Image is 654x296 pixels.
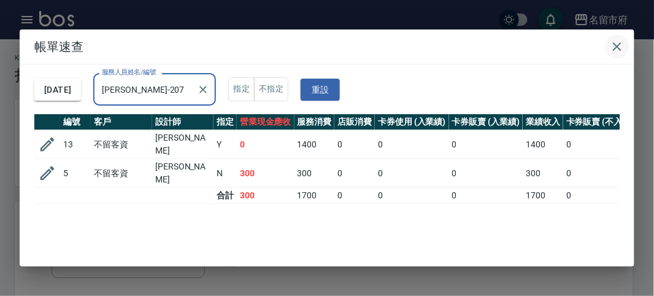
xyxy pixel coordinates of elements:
th: 服務消費 [294,114,335,130]
td: 0 [375,159,449,188]
td: 1400 [294,130,335,159]
th: 客戶 [91,114,152,130]
td: 13 [60,130,91,159]
th: 卡券販賣 (不入業績) [563,114,645,130]
th: 營業現金應收 [237,114,294,130]
th: 卡券販賣 (入業績) [449,114,523,130]
td: 300 [237,188,294,204]
td: 0 [449,130,523,159]
td: Y [214,130,237,159]
td: 0 [375,130,449,159]
th: 卡券使用 (入業績) [375,114,449,130]
button: Clear [194,81,212,98]
th: 業績收入 [523,114,563,130]
td: [PERSON_NAME] [152,159,214,188]
td: 不留客資 [91,159,152,188]
td: 0 [375,188,449,204]
td: 0 [563,159,645,188]
h2: 帳單速查 [20,29,634,64]
td: 300 [523,159,563,188]
td: 0 [334,130,375,159]
td: 300 [294,159,335,188]
button: [DATE] [34,79,81,101]
td: 0 [449,159,523,188]
th: 編號 [60,114,91,130]
td: N [214,159,237,188]
th: 設計師 [152,114,214,130]
th: 指定 [214,114,237,130]
td: 0 [334,159,375,188]
td: 不留客資 [91,130,152,159]
td: 0 [449,188,523,204]
td: 1700 [523,188,563,204]
td: 1400 [523,130,563,159]
td: 0 [334,188,375,204]
td: 0 [563,188,645,204]
label: 服務人員姓名/編號 [102,68,156,77]
button: 指定 [228,77,255,101]
td: 0 [563,130,645,159]
button: 重設 [301,79,340,101]
th: 店販消費 [334,114,375,130]
button: 不指定 [254,77,288,101]
td: 0 [237,130,294,159]
td: [PERSON_NAME] [152,130,214,159]
td: 300 [237,159,294,188]
td: 5 [60,159,91,188]
td: 合計 [214,188,237,204]
td: 1700 [294,188,335,204]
